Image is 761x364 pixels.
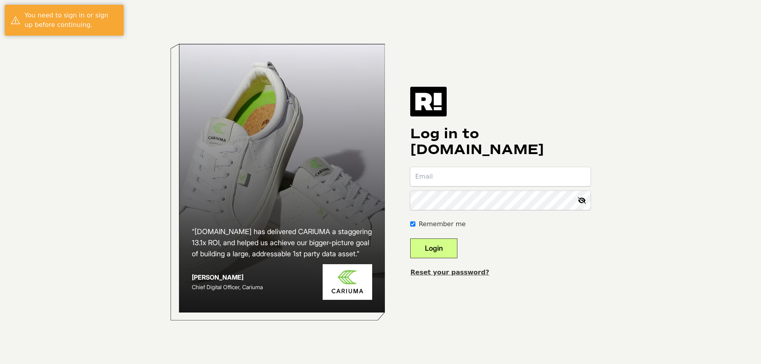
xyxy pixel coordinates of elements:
[410,167,591,186] input: Email
[410,269,489,276] a: Reset your password?
[410,126,591,158] h1: Log in to [DOMAIN_NAME]
[410,87,447,116] img: Retention.com
[410,238,457,258] button: Login
[192,273,243,281] strong: [PERSON_NAME]
[192,284,263,290] span: Chief Digital Officer, Cariuma
[323,264,372,300] img: Cariuma
[192,226,373,259] h2: “[DOMAIN_NAME] has delivered CARIUMA a staggering 13.1x ROI, and helped us achieve our bigger-pic...
[419,219,465,229] label: Remember me
[25,11,118,30] div: You need to sign in or sign up before continuing.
